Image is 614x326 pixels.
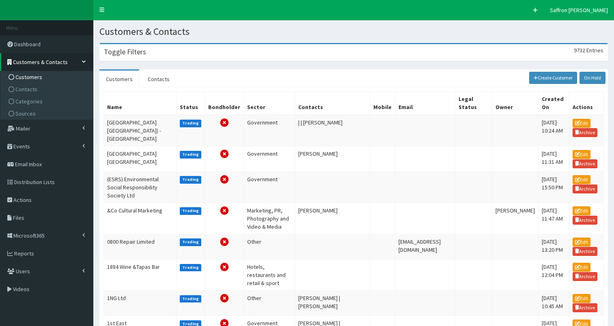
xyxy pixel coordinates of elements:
[180,295,202,302] label: Trading
[573,184,598,193] a: Archive
[15,73,42,81] span: Customers
[295,92,370,115] th: Contacts
[244,290,295,315] td: Other
[455,92,492,115] th: Legal Status
[99,26,608,37] h1: Customers & Contacts
[16,125,30,132] span: Mailer
[295,203,370,234] td: [PERSON_NAME]
[295,115,370,146] td: | | [PERSON_NAME]
[205,92,244,115] th: Bondholder
[104,172,177,203] td: (ESRS) Environmental Social Responsibility Society Ltd
[14,178,55,186] span: Distribution Lists
[180,120,202,127] label: Trading
[13,214,24,221] span: Files
[244,92,295,115] th: Sector
[15,98,43,105] span: Categories
[180,176,202,183] label: Trading
[244,203,295,234] td: Marketing, PR, Photography and Video & Media
[573,272,598,281] a: Archive
[99,71,139,88] a: Customers
[573,303,598,312] a: Archive
[573,119,590,128] a: Edit
[538,172,569,203] td: [DATE] 15:50 PM
[492,203,538,234] td: [PERSON_NAME]
[538,290,569,315] td: [DATE] 10:45 AM
[574,47,585,54] span: 9732
[244,172,295,203] td: Government
[15,161,42,168] span: Email Inbox
[2,95,93,107] a: Categories
[573,206,590,215] a: Edit
[180,238,202,246] label: Trading
[295,290,370,315] td: [PERSON_NAME] | [PERSON_NAME]
[13,285,30,293] span: Videos
[573,216,598,225] a: Archive
[580,72,605,84] a: On Hold
[2,71,93,83] a: Customers
[13,196,32,204] span: Actions
[16,268,30,275] span: Users
[13,143,30,150] span: Events
[395,92,455,115] th: Email
[573,128,598,137] a: Archive
[13,232,45,239] span: Microsoft365
[573,238,590,247] a: Edit
[14,41,41,48] span: Dashboard
[538,234,569,259] td: [DATE] 13:20 PM
[550,6,608,14] span: Saffron [PERSON_NAME]
[573,175,590,184] a: Edit
[573,263,590,272] a: Edit
[492,92,538,115] th: Owner
[180,207,202,214] label: Trading
[104,234,177,259] td: 0800 Repair Limited
[176,92,205,115] th: Status
[104,48,146,56] h3: Toggle Filters
[14,250,34,257] span: Reports
[141,71,176,88] a: Contacts
[104,115,177,146] td: [GEOGRAPHIC_DATA] [GEOGRAPHIC_DATA]) - [GEOGRAPHIC_DATA]
[538,203,569,234] td: [DATE] 11:47 AM
[573,294,590,303] a: Edit
[244,259,295,290] td: Hotels, restaurants and retail & sport
[2,107,93,120] a: Sources
[538,92,569,115] th: Created On
[15,110,36,117] span: Sources
[180,151,202,158] label: Trading
[569,92,603,115] th: Actions
[573,150,590,159] a: Edit
[15,86,37,93] span: Contacts
[370,92,395,115] th: Mobile
[395,234,455,259] td: [EMAIL_ADDRESS][DOMAIN_NAME]
[2,83,93,95] a: Contacts
[104,259,177,290] td: 1884 Wine &Tapas Bar
[586,47,603,54] span: Entries
[295,146,370,172] td: [PERSON_NAME]
[104,203,177,234] td: &Co Cultural Marketing
[244,146,295,172] td: Government
[538,146,569,172] td: [DATE] 11:31 AM
[573,247,598,256] a: Archive
[180,264,202,271] label: Trading
[538,115,569,146] td: [DATE] 10:24 AM
[104,290,177,315] td: 1NG Ltd
[529,72,577,84] a: Create Customer
[244,234,295,259] td: Other
[244,115,295,146] td: Government
[13,58,68,66] span: Customers & Contacts
[104,146,177,172] td: [GEOGRAPHIC_DATA] [GEOGRAPHIC_DATA]
[538,259,569,290] td: [DATE] 12:04 PM
[104,92,177,115] th: Name
[573,159,598,168] a: Archive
